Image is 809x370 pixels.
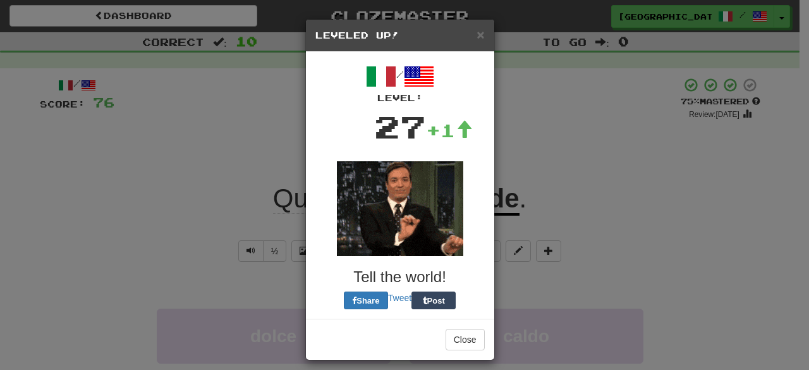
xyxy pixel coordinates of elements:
img: fallon-a20d7af9049159056f982dd0e4b796b9edb7b1d2ba2b0a6725921925e8bac842.gif [337,161,463,256]
div: / [315,61,485,104]
a: Tweet [388,293,411,303]
h5: Leveled Up! [315,29,485,42]
div: 27 [374,104,426,149]
div: +1 [426,118,473,143]
button: Post [411,292,456,309]
div: Level: [315,92,485,104]
button: Share [344,292,388,309]
button: Close [446,329,485,350]
span: × [477,27,484,42]
h3: Tell the world! [315,269,485,285]
button: Close [477,28,484,41]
